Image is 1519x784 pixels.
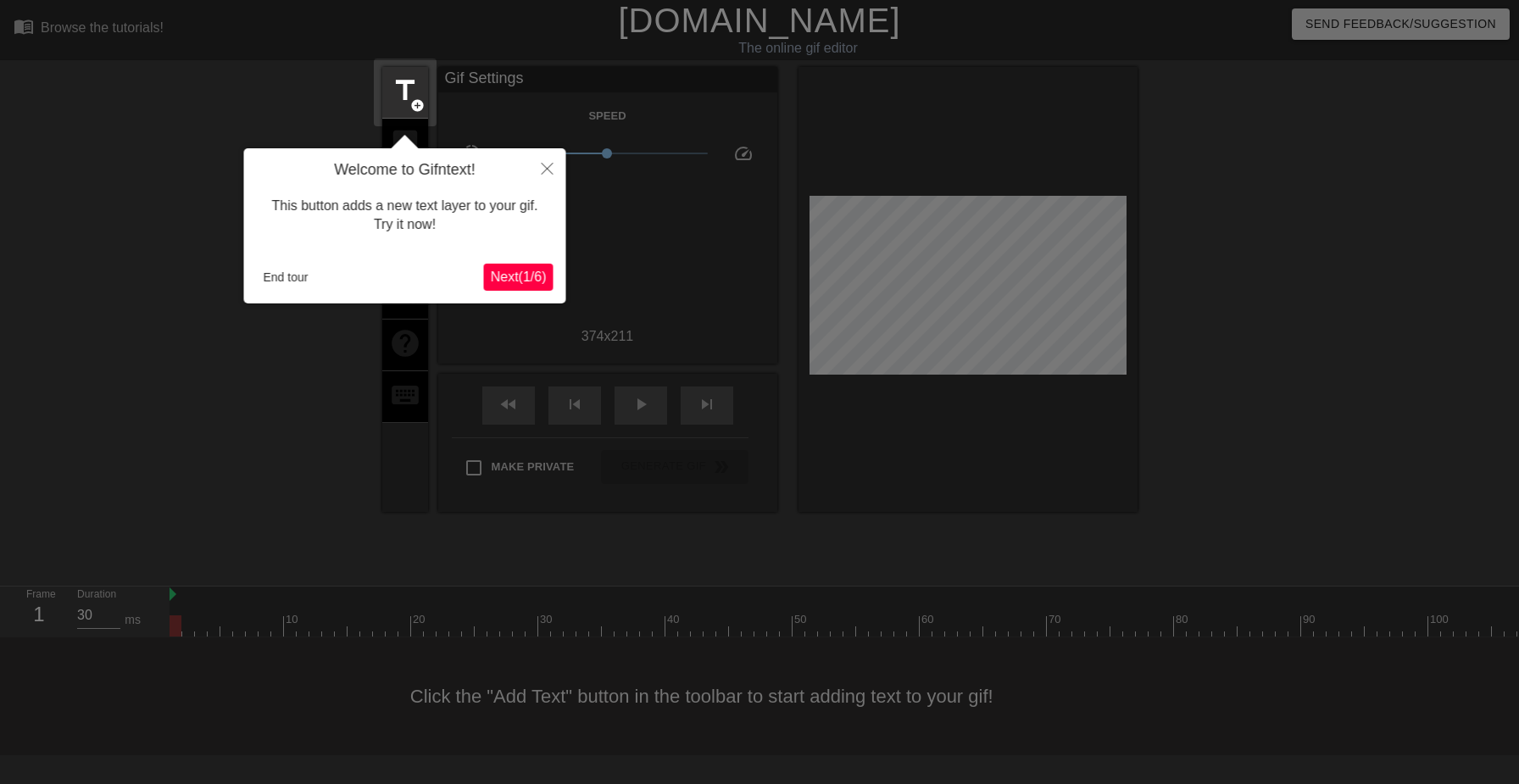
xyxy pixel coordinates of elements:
button: End tour [257,264,315,290]
div: This button adds a new text layer to your gif. Try it now! [257,180,554,252]
h4: Welcome to Gifntext! [257,161,554,180]
span: Next ( 1 / 6 ) [491,270,547,284]
button: Close [529,148,566,187]
button: Next [484,264,554,291]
